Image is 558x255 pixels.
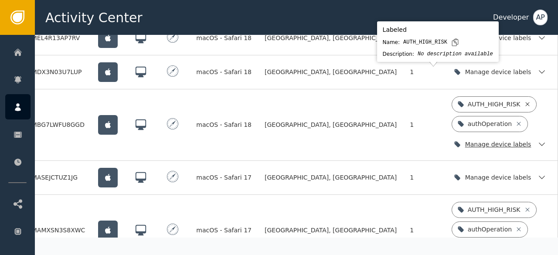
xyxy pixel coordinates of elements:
div: 1 [410,68,438,77]
div: macOS - Safari 18 [196,120,252,129]
span: [GEOGRAPHIC_DATA], [GEOGRAPHIC_DATA] [265,34,397,43]
div: authOperation [468,225,512,234]
div: DID-MAMXSN3S8XWC [18,226,85,235]
div: DID-MDX3N03U7LUP [18,68,85,77]
div: Manage device labels [465,68,534,77]
button: AP [533,10,548,25]
span: Activity Center [45,8,143,27]
div: Name: [383,38,400,46]
button: Manage device labels [452,136,549,153]
div: 1 [410,226,438,235]
span: [GEOGRAPHIC_DATA], [GEOGRAPHIC_DATA] [265,226,397,235]
span: [GEOGRAPHIC_DATA], [GEOGRAPHIC_DATA] [265,120,397,129]
button: Manage device labels [452,29,549,47]
div: Developer [493,12,529,23]
div: Manage device labels [465,140,534,149]
div: Manage device labels [465,34,534,43]
div: AUTH_HIGH_RISK [403,38,447,46]
span: [GEOGRAPHIC_DATA], [GEOGRAPHIC_DATA] [265,68,397,77]
button: Manage device labels [452,63,549,81]
div: Labeled [383,25,493,34]
button: Manage device labels [452,169,549,187]
div: Description: [383,50,414,58]
div: Manage device labels [465,173,534,182]
div: macOS - Safari 18 [196,34,252,43]
div: macOS - Safari 18 [196,68,252,77]
div: No description available [418,50,493,58]
div: AUTH_HIGH_RISK [468,205,521,214]
div: macOS - Safari 17 [196,173,252,182]
div: AUTH_HIGH_RISK [468,100,521,109]
div: authOperation [468,119,512,129]
div: macOS - Safari 17 [196,226,252,235]
div: 1 [410,120,438,129]
div: DID-MASEJCTUZ1JG [18,173,85,182]
div: 1 [410,173,438,182]
span: [GEOGRAPHIC_DATA], [GEOGRAPHIC_DATA] [265,173,397,182]
div: DID-MBG7LWFU8GGD [18,120,85,129]
div: DID-MEL4R13AP7RV [18,34,85,43]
